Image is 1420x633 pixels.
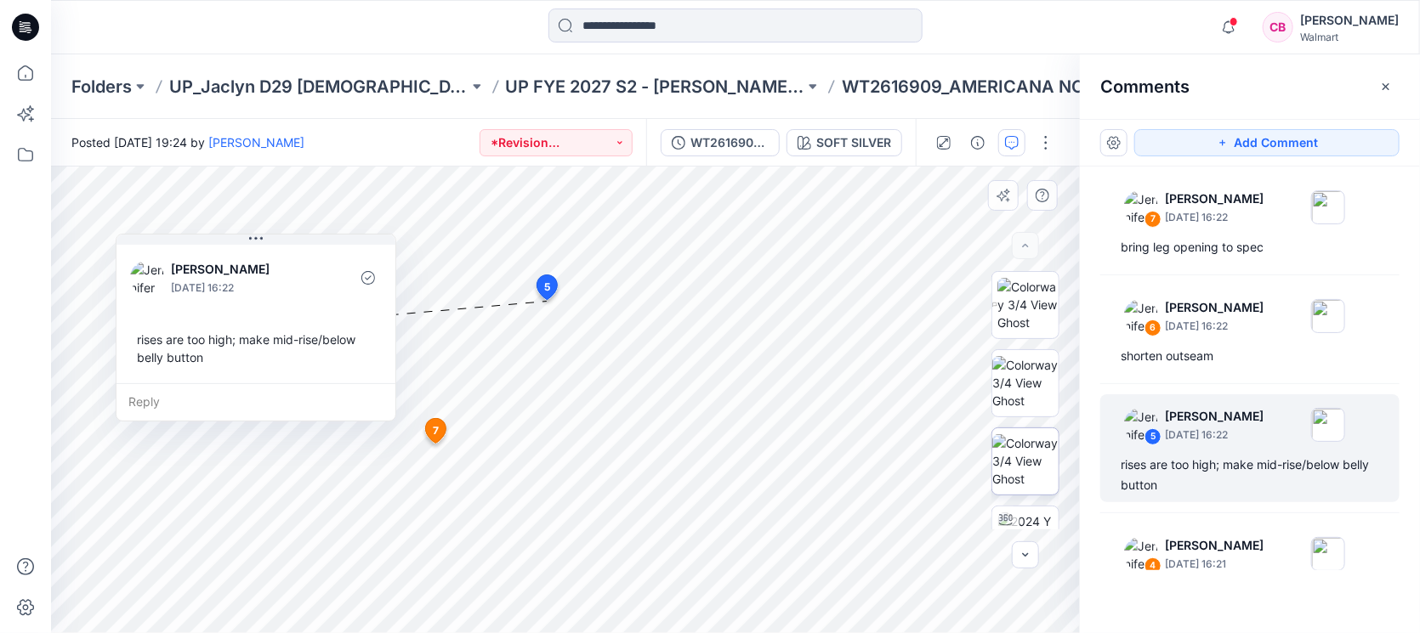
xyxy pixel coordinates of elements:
div: bring leg opening to spec [1121,237,1379,257]
a: UP_Jaclyn D29 [DEMOGRAPHIC_DATA] Sleep [169,75,469,99]
button: Add Comment [1134,129,1400,156]
p: [PERSON_NAME] [1165,189,1264,209]
p: [DATE] 16:22 [171,280,310,297]
p: [PERSON_NAME] [1165,297,1264,318]
div: Reply [116,383,395,421]
a: UP FYE 2027 S2 - [PERSON_NAME] D29 [DEMOGRAPHIC_DATA] Sleepwear [506,75,805,99]
div: 6 [1145,319,1162,336]
img: Jennifer Yerkes [1124,190,1158,224]
p: [DATE] 16:22 [1165,318,1264,335]
div: SOFT SILVER [816,133,891,152]
span: Posted [DATE] 19:24 by [71,133,304,151]
img: Colorway 3/4 View Ghost [992,434,1059,488]
img: Jennifer Yerkes [130,261,164,295]
div: 4 [1145,557,1162,574]
div: Walmart [1300,31,1399,43]
div: [PERSON_NAME] [1300,10,1399,31]
button: SOFT SILVER [787,129,902,156]
a: [PERSON_NAME] [208,135,304,150]
div: 5 [1145,428,1162,445]
img: 2024 Y 130 TT w Avatar [998,512,1059,566]
img: Jennifer Yerkes [1124,408,1158,442]
img: Jennifer Yerkes [1124,299,1158,333]
div: shorten outseam [1121,346,1379,366]
img: Colorway 3/4 View Ghost [992,356,1059,410]
div: WT2616909_ADM_Rev 2_AMERICANA NOTCH SET [690,133,769,152]
img: Jennifer Yerkes [1124,537,1158,571]
div: CB [1263,12,1293,42]
img: Colorway 3/4 View Ghost [997,278,1059,331]
span: 7 [433,423,439,438]
div: rises are too high; make mid-rise/below belly button [130,324,382,373]
p: [PERSON_NAME] [1165,406,1264,427]
span: 5 [544,280,550,295]
p: WT2616909_AMERICANA NOTCH SET [842,75,1141,99]
div: rises are too high; make mid-rise/below belly button [1121,455,1379,495]
p: [DATE] 16:21 [1165,556,1264,573]
p: [PERSON_NAME] [1165,535,1264,556]
div: 7 [1145,211,1162,228]
p: [PERSON_NAME] [171,259,310,280]
button: WT2616909_ADM_Rev 2_AMERICANA NOTCH SET [661,129,780,156]
a: Folders [71,75,132,99]
p: [DATE] 16:22 [1165,209,1264,226]
button: Details [964,129,991,156]
h2: Comments [1100,76,1190,97]
p: [DATE] 16:22 [1165,427,1264,444]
